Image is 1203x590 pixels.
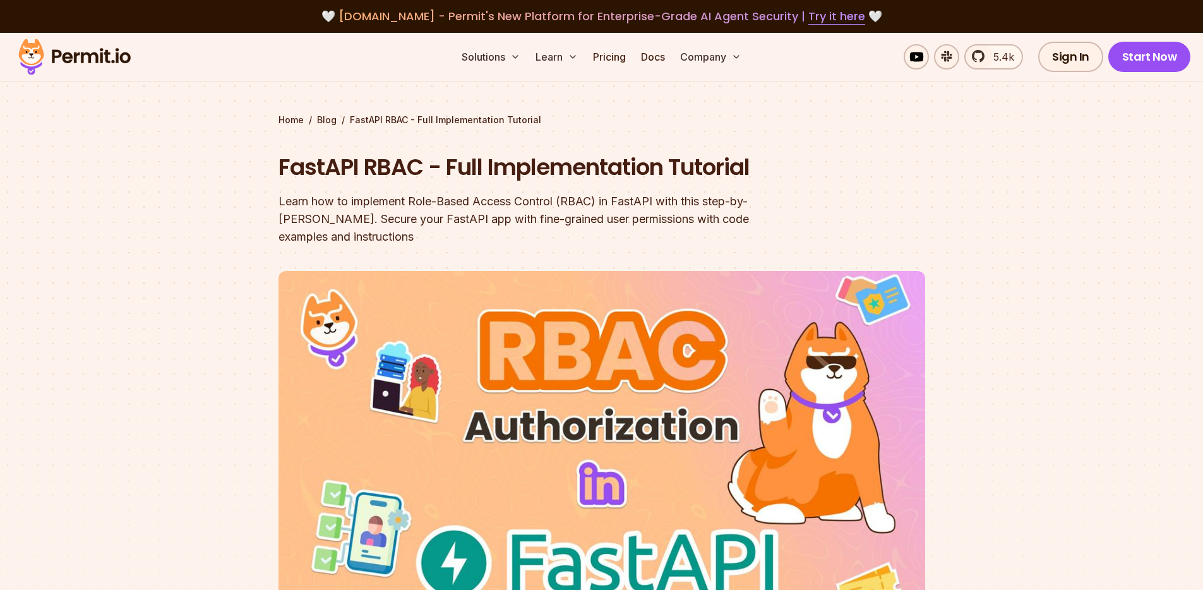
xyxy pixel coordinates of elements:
[317,114,337,126] a: Blog
[13,35,136,78] img: Permit logo
[278,114,925,126] div: / /
[636,44,670,69] a: Docs
[278,152,763,183] h1: FastAPI RBAC - Full Implementation Tutorial
[588,44,631,69] a: Pricing
[530,44,583,69] button: Learn
[338,8,865,24] span: [DOMAIN_NAME] - Permit's New Platform for Enterprise-Grade AI Agent Security |
[278,114,304,126] a: Home
[1108,42,1191,72] a: Start Now
[675,44,746,69] button: Company
[457,44,525,69] button: Solutions
[278,193,763,246] div: Learn how to implement Role-Based Access Control (RBAC) in FastAPI with this step-by-[PERSON_NAME...
[1038,42,1103,72] a: Sign In
[986,49,1014,64] span: 5.4k
[964,44,1023,69] a: 5.4k
[30,8,1173,25] div: 🤍 🤍
[808,8,865,25] a: Try it here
